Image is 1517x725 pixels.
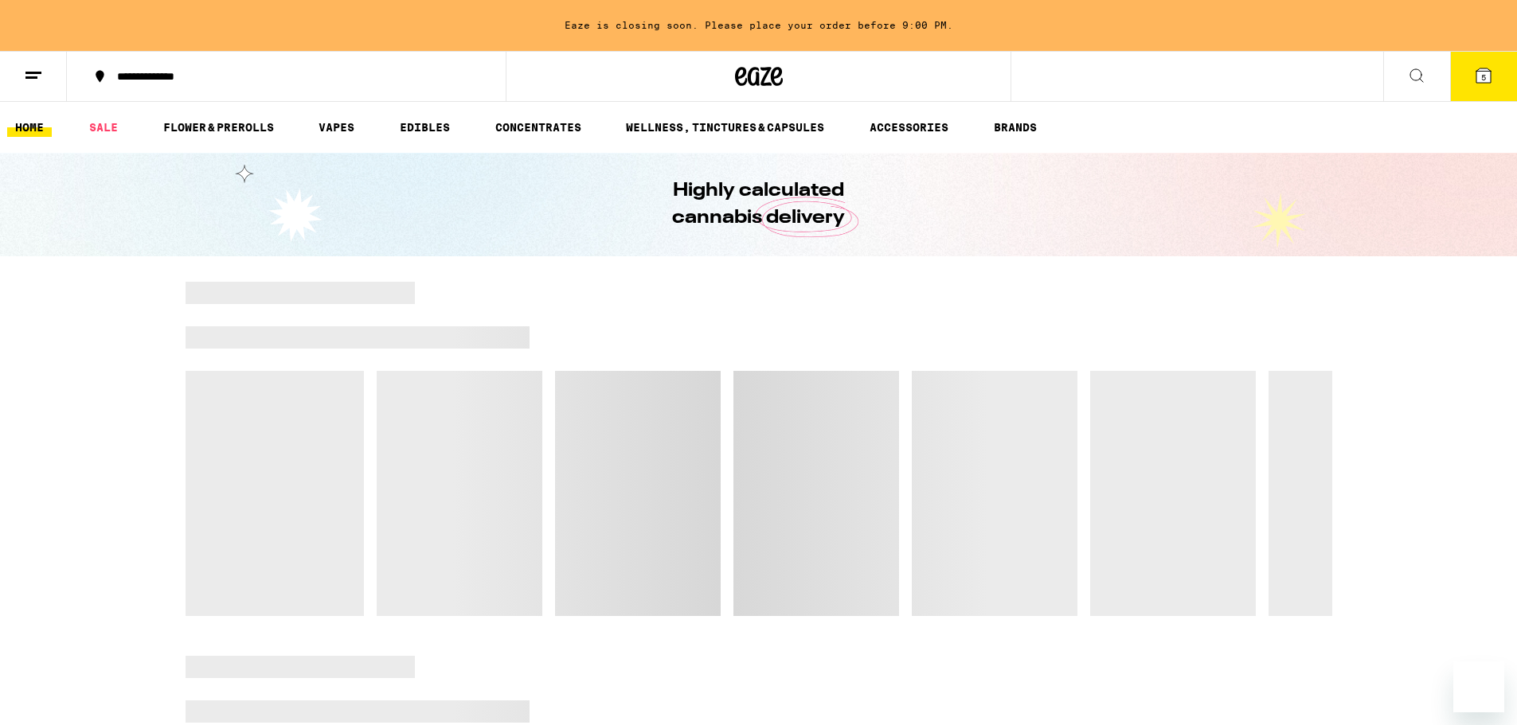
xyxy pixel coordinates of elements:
[862,118,956,137] a: ACCESSORIES
[155,118,282,137] a: FLOWER & PREROLLS
[986,118,1045,137] a: BRANDS
[1453,661,1504,712] iframe: Button to launch messaging window
[1481,72,1486,82] span: 5
[628,177,890,232] h1: Highly calculated cannabis delivery
[1450,52,1517,101] button: 5
[81,118,126,137] a: SALE
[487,118,589,137] a: CONCENTRATES
[392,118,458,137] a: EDIBLES
[618,118,832,137] a: WELLNESS, TINCTURES & CAPSULES
[7,118,52,137] a: HOME
[311,118,362,137] a: VAPES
